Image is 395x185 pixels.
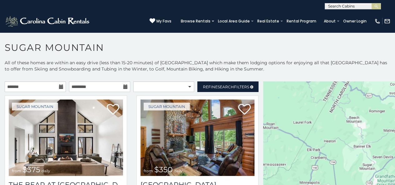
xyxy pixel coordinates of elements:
[12,168,21,173] span: from
[9,100,123,176] img: The Bear At Sugar Mountain
[150,18,171,24] a: My Favs
[5,15,91,27] img: White-1-2.png
[141,100,255,176] img: Grouse Moor Lodge
[203,85,249,89] span: Refine Filters
[178,17,214,26] a: Browse Rentals
[254,17,282,26] a: Real Estate
[384,18,390,24] img: mail-regular-white.png
[144,168,153,173] span: from
[238,103,251,116] a: Add to favorites
[141,100,255,176] a: Grouse Moor Lodge from $350 daily
[154,165,173,174] span: $350
[321,17,339,26] a: About
[9,100,123,176] a: The Bear At Sugar Mountain from $375 daily
[215,17,253,26] a: Local Area Guide
[107,103,119,116] a: Add to favorites
[22,165,40,174] span: $375
[374,18,381,24] img: phone-regular-white.png
[284,17,319,26] a: Rental Program
[218,85,234,89] span: Search
[144,103,190,110] a: Sugar Mountain
[197,81,259,92] a: RefineSearchFilters
[156,18,171,24] span: My Favs
[174,168,183,173] span: daily
[12,103,58,110] a: Sugar Mountain
[42,168,50,173] span: daily
[340,17,370,26] a: Owner Login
